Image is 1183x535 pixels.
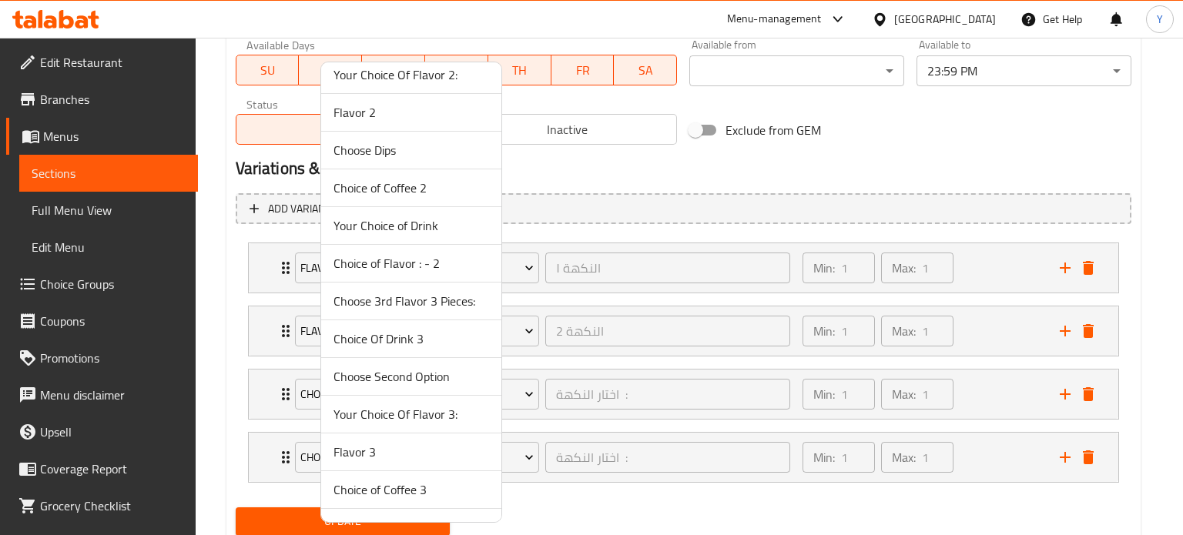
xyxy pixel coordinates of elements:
span: Flavor 3 [333,443,489,461]
span: Choice of Coffee 2 [333,179,489,197]
span: Choice of Flavor : - 2 [333,254,489,273]
span: Choice of Coffee 3 [333,480,489,499]
span: Your Choice Of Flavor 2: [333,65,489,84]
span: Your Choice Of Flavor 3: [333,405,489,423]
span: Choice Of Drink 3 [333,329,489,348]
span: Choose 3rd Flavor 3 Pieces: [333,292,489,310]
span: Your Choice of Drink [333,216,489,235]
span: Choose Dips [333,141,489,159]
span: Flavor 2 [333,103,489,122]
span: Choose Second Option [333,367,489,386]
